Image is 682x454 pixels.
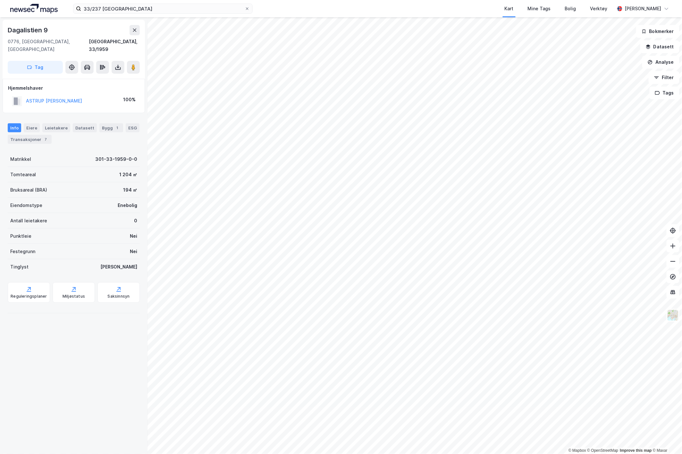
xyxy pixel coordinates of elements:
[99,123,123,132] div: Bygg
[565,5,576,12] div: Bolig
[10,186,47,194] div: Bruksareal (BRA)
[42,123,70,132] div: Leietakere
[100,263,137,271] div: [PERSON_NAME]
[620,449,652,453] a: Improve this map
[108,294,130,299] div: Saksinnsyn
[126,123,139,132] div: ESG
[10,232,31,240] div: Punktleie
[114,125,121,131] div: 1
[10,248,35,255] div: Festegrunn
[10,263,29,271] div: Tinglyst
[590,5,608,12] div: Verktøy
[130,232,137,240] div: Nei
[10,202,42,209] div: Eiendomstype
[650,423,682,454] iframe: Chat Widget
[119,171,137,178] div: 1 204 ㎡
[667,309,679,321] img: Z
[650,423,682,454] div: Kontrollprogram for chat
[89,38,140,53] div: [GEOGRAPHIC_DATA], 33/1959
[43,136,49,143] div: 7
[10,4,58,13] img: logo.a4113a55bc3d86da70a041830d287a7e.svg
[8,38,89,53] div: 0776, [GEOGRAPHIC_DATA], [GEOGRAPHIC_DATA]
[63,294,85,299] div: Miljøstatus
[528,5,551,12] div: Mine Tags
[505,5,514,12] div: Kart
[11,294,47,299] div: Reguleringsplaner
[625,5,661,12] div: [PERSON_NAME]
[649,71,679,84] button: Filter
[10,171,36,178] div: Tomteareal
[636,25,679,38] button: Bokmerker
[134,217,137,225] div: 0
[640,40,679,53] button: Datasett
[650,87,679,99] button: Tags
[587,449,619,453] a: OpenStreetMap
[642,56,679,69] button: Analyse
[568,449,586,453] a: Mapbox
[118,202,137,209] div: Enebolig
[95,155,137,163] div: 301-33-1959-0-0
[130,248,137,255] div: Nei
[123,96,136,103] div: 100%
[10,155,31,163] div: Matrikkel
[8,61,63,74] button: Tag
[8,84,139,92] div: Hjemmelshaver
[8,25,49,35] div: Dagalistien 9
[8,123,21,132] div: Info
[81,4,245,13] input: Søk på adresse, matrikkel, gårdeiere, leietakere eller personer
[24,123,40,132] div: Eiere
[73,123,97,132] div: Datasett
[10,217,47,225] div: Antall leietakere
[123,186,137,194] div: 194 ㎡
[8,135,52,144] div: Transaksjoner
